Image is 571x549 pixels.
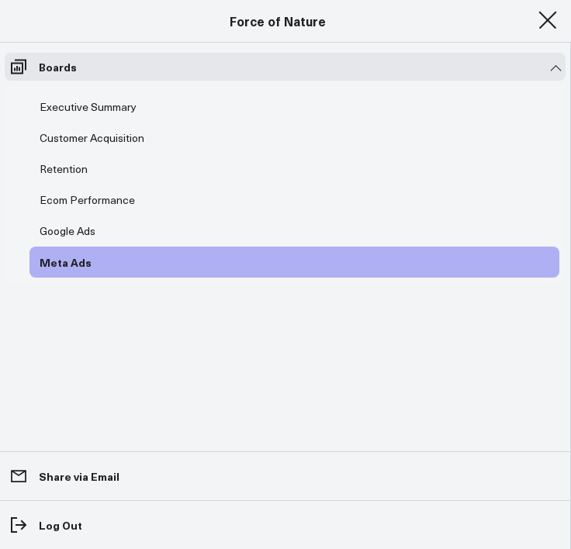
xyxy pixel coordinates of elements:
a: Retention [29,154,98,185]
a: Log Out [5,511,566,539]
a: Meta Ads [29,247,102,278]
p: Log Out [39,519,82,531]
a: Executive Summary [29,91,147,123]
div: Platform Reporting [36,284,137,302]
a: Customer Acquisition [29,123,154,154]
a: Force of Nature [230,12,326,29]
div: Google Ads [36,222,99,240]
a: Platform Reporting [29,278,143,309]
p: Share via Email [39,470,119,482]
div: Executive Summary [36,98,140,116]
div: Retention [36,160,92,178]
a: Ecom Performance [29,185,145,216]
a: Google Ads [29,216,106,247]
p: Boards [39,60,77,73]
div: Meta Ads [36,253,95,271]
div: Customer Acquisition [36,129,148,147]
div: Ecom Performance [36,191,139,209]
